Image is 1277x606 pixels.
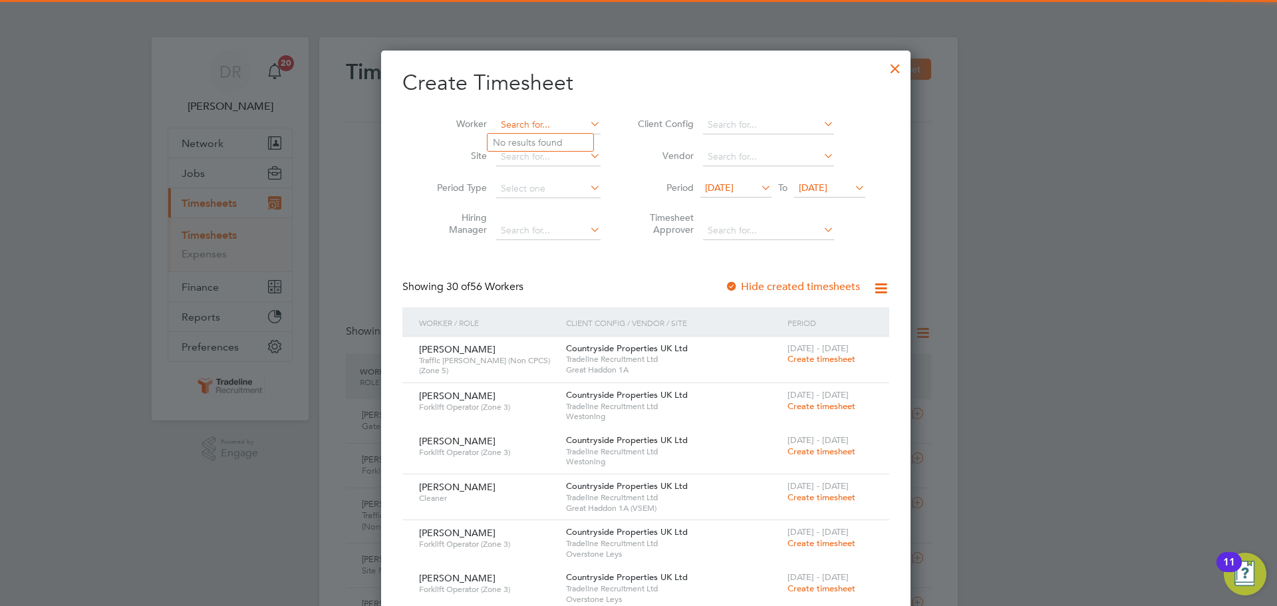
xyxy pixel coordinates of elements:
span: To [774,179,791,196]
div: Worker / Role [416,307,563,338]
button: Open Resource Center, 11 new notifications [1224,553,1266,595]
span: Forklift Operator (Zone 3) [419,402,556,412]
span: Create timesheet [787,446,855,457]
div: 11 [1223,562,1235,579]
span: Westoning [566,411,780,422]
span: 30 of [446,280,470,293]
label: Client Config [634,118,694,130]
label: Timesheet Approver [634,212,694,235]
div: Showing [402,280,526,294]
span: Create timesheet [787,353,855,365]
span: Tradeline Recruitment Ltd [566,401,780,412]
input: Search for... [496,116,601,134]
label: Worker [427,118,487,130]
span: [PERSON_NAME] [419,572,496,584]
span: Tradeline Recruitment Ltd [566,538,780,549]
label: Hiring Manager [427,212,487,235]
label: Period [634,182,694,194]
h2: Create Timesheet [402,69,889,97]
span: Tradeline Recruitment Ltd [566,492,780,503]
span: Countryside Properties UK Ltd [566,571,688,583]
span: [PERSON_NAME] [419,481,496,493]
span: Tradeline Recruitment Ltd [566,583,780,594]
label: Site [427,150,487,162]
span: Create timesheet [787,537,855,549]
div: Period [784,307,876,338]
span: Forklift Operator (Zone 3) [419,539,556,549]
span: [DATE] [799,182,827,194]
li: No results found [488,134,593,151]
span: Forklift Operator (Zone 3) [419,447,556,458]
span: [PERSON_NAME] [419,527,496,539]
span: 56 Workers [446,280,523,293]
span: Countryside Properties UK Ltd [566,434,688,446]
span: Overstone Leys [566,549,780,559]
input: Select one [496,180,601,198]
span: [DATE] - [DATE] [787,434,849,446]
input: Search for... [703,148,834,166]
span: [DATE] - [DATE] [787,389,849,400]
span: Great Haddon 1A (VSEM) [566,503,780,514]
span: Tradeline Recruitment Ltd [566,446,780,457]
label: Hide created timesheets [725,280,860,293]
span: Overstone Leys [566,594,780,605]
span: [DATE] - [DATE] [787,480,849,492]
span: Countryside Properties UK Ltd [566,343,688,354]
label: Period Type [427,182,487,194]
span: Countryside Properties UK Ltd [566,526,688,537]
span: [DATE] - [DATE] [787,526,849,537]
input: Search for... [703,116,834,134]
span: [PERSON_NAME] [419,343,496,355]
span: Cleaner [419,493,556,504]
span: [PERSON_NAME] [419,390,496,402]
span: Tradeline Recruitment Ltd [566,354,780,365]
span: [PERSON_NAME] [419,435,496,447]
span: [DATE] - [DATE] [787,343,849,354]
span: Westoning [566,456,780,467]
span: Create timesheet [787,492,855,503]
span: [DATE] - [DATE] [787,571,849,583]
span: [DATE] [705,182,734,194]
span: Countryside Properties UK Ltd [566,389,688,400]
div: Client Config / Vendor / Site [563,307,783,338]
input: Search for... [496,148,601,166]
span: Great Haddon 1A [566,365,780,375]
span: Create timesheet [787,400,855,412]
label: Vendor [634,150,694,162]
span: Countryside Properties UK Ltd [566,480,688,492]
span: Forklift Operator (Zone 3) [419,584,556,595]
input: Search for... [496,222,601,240]
input: Search for... [703,222,834,240]
span: Traffic [PERSON_NAME] (Non CPCS) (Zone 5) [419,355,556,376]
span: Create timesheet [787,583,855,594]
